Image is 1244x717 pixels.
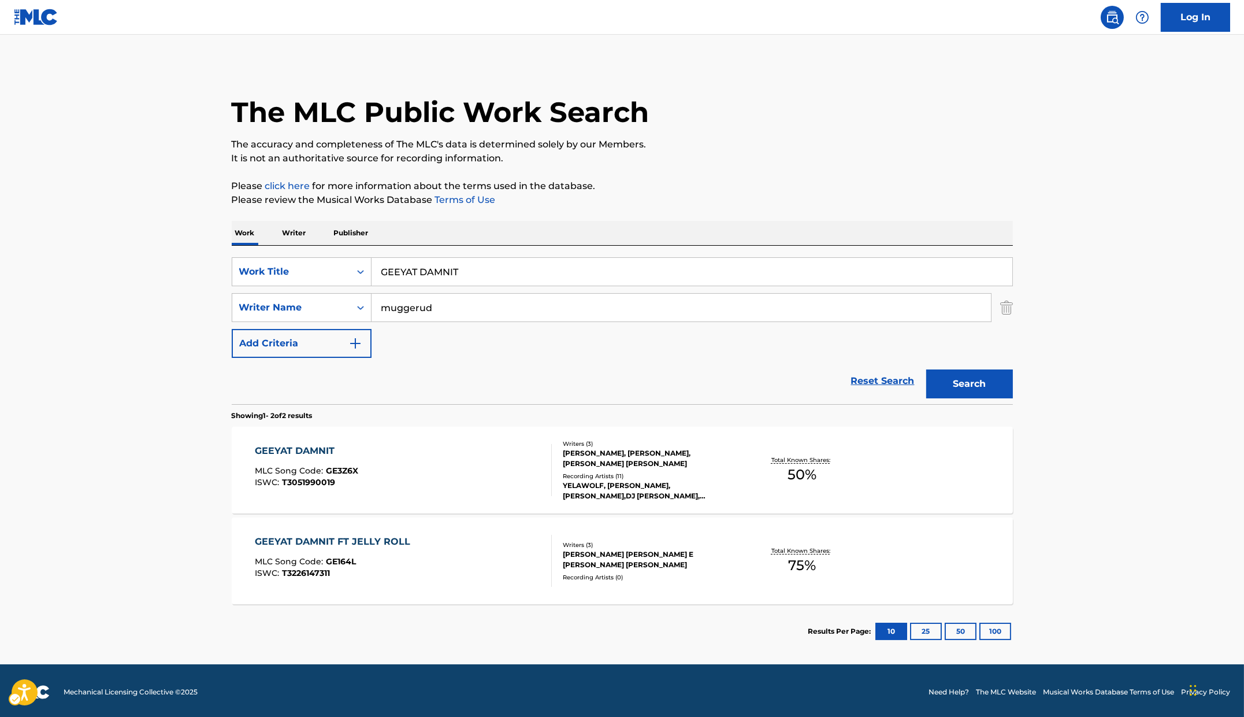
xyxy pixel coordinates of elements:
p: Please review the Musical Works Database [232,193,1013,207]
img: help [1135,10,1149,24]
div: Work Title [239,265,343,279]
span: GE164L [326,556,356,567]
div: Writers ( 3 ) [563,541,737,549]
div: Recording Artists ( 11 ) [563,472,737,481]
div: Chat Widget [1186,661,1244,717]
div: [PERSON_NAME] [PERSON_NAME] E [PERSON_NAME] [PERSON_NAME] [563,549,737,570]
button: Search [926,369,1013,398]
a: The MLC Website [976,687,1036,697]
img: 9d2ae6d4665cec9f34b9.svg [348,337,362,350]
span: 75 % [788,555,816,576]
a: GEEYAT DAMNIT FT JELLY ROLLMLC Song Code:GE164LISWC:T3226147311Writers (3)[PERSON_NAME] [PERSON_N... [232,518,1013,604]
input: Search... [372,294,991,321]
p: Showing 1 - 2 of 2 results [232,411,313,421]
p: Writer [279,221,310,245]
iframe: Hubspot Iframe [1186,661,1244,717]
p: Publisher [331,221,372,245]
div: Writers ( 3 ) [563,439,737,448]
span: ISWC : [255,477,282,487]
input: Search... [372,258,1012,286]
h1: The MLC Public Work Search [232,95,649,130]
button: 50 [945,623,976,640]
span: 50 % [788,464,816,485]
p: Total Known Shares: [771,546,833,555]
div: [PERSON_NAME], [PERSON_NAME], [PERSON_NAME] [PERSON_NAME] [563,448,737,469]
div: GEEYAT DAMNIT FT JELLY ROLL [255,535,416,549]
span: T3051990019 [282,477,335,487]
img: search [1105,10,1119,24]
a: Terms of Use [433,194,496,205]
div: YELAWOLF, [PERSON_NAME], [PERSON_NAME],DJ [PERSON_NAME],[PERSON_NAME], [PERSON_NAME], [PERSON_NAM... [563,481,737,501]
div: Drag [1190,673,1197,708]
button: Add Criteria [232,329,372,358]
span: MLC Song Code : [255,465,326,476]
p: Please for more information about the terms used in the database. [232,179,1013,193]
span: MLC Song Code : [255,556,326,567]
div: GEEYAT DAMNIT [255,444,358,458]
span: GE3Z6X [326,465,358,476]
a: Log In [1161,3,1230,32]
p: Results Per Page: [808,626,874,637]
p: It is not an authoritative source for recording information. [232,151,1013,165]
img: MLC Logo [14,9,58,25]
a: Reset Search [845,368,920,394]
a: GEEYAT DAMNITMLC Song Code:GE3Z6XISWC:T3051990019Writers (3)[PERSON_NAME], [PERSON_NAME], [PERSON... [232,427,1013,513]
p: Work [232,221,258,245]
p: Total Known Shares: [771,456,833,464]
a: Privacy Policy [1181,687,1230,697]
a: Need Help? [929,687,969,697]
button: 10 [875,623,907,640]
img: Delete Criterion [1000,293,1013,322]
p: The accuracy and completeness of The MLC's data is determined solely by our Members. [232,138,1013,151]
span: ISWC : [255,568,282,578]
div: Writer Name [239,301,343,315]
button: 25 [910,623,942,640]
div: Recording Artists ( 0 ) [563,573,737,582]
button: 100 [979,623,1011,640]
span: Mechanical Licensing Collective © 2025 [64,687,198,697]
a: Musical Works Database Terms of Use [1043,687,1174,697]
a: Music industry terminology | mechanical licensing collective [265,180,310,191]
span: T3226147311 [282,568,330,578]
form: Search Form [232,257,1013,404]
